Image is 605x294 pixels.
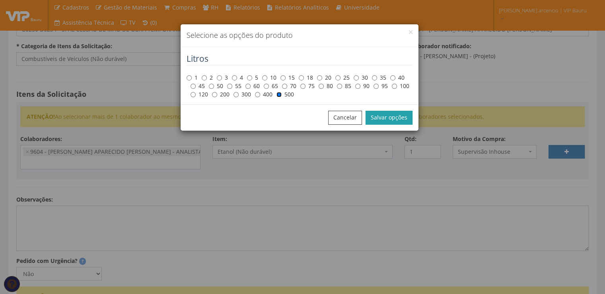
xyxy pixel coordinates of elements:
legend: Litros [187,53,412,65]
label: 2 [202,74,213,82]
label: 5 [247,74,258,82]
label: 35 [372,74,386,82]
label: 60 [245,82,260,90]
label: 85 [337,82,351,90]
label: 25 [335,74,350,82]
label: 3 [217,74,228,82]
label: 4 [232,74,243,82]
label: 40 [390,74,405,82]
label: 95 [374,82,388,90]
label: 15 [280,74,295,82]
label: 50 [209,82,223,90]
label: 90 [355,82,370,90]
label: 500 [276,90,294,98]
label: 200 [212,90,230,98]
label: 55 [227,82,241,90]
button: Cancelar [328,111,362,124]
label: 70 [282,82,296,90]
label: 65 [264,82,278,90]
button: Salvar opções [366,111,412,124]
label: 45 [191,82,205,90]
label: 300 [233,90,251,98]
label: 400 [255,90,272,98]
label: 20 [317,74,331,82]
label: 120 [191,90,208,98]
label: 100 [392,82,409,90]
label: 75 [300,82,315,90]
h4: Selecione as opções do produto [187,30,412,41]
label: 1 [187,74,198,82]
label: 10 [262,74,276,82]
label: 18 [299,74,313,82]
label: 80 [319,82,333,90]
label: 30 [354,74,368,82]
